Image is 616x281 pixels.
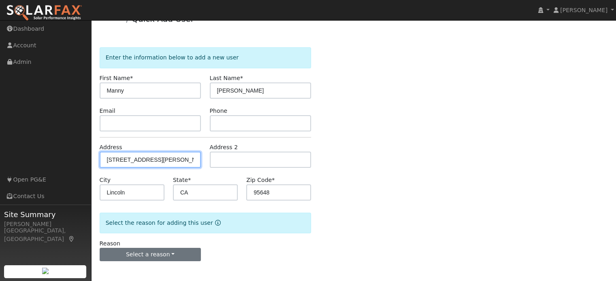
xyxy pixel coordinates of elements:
[4,209,87,220] span: Site Summary
[210,143,238,152] label: Address 2
[560,7,607,13] span: [PERSON_NAME]
[173,176,191,184] label: State
[6,4,82,21] img: SolarFax
[105,15,124,22] a: Admin
[100,74,133,82] label: First Name
[100,239,120,248] label: Reason
[210,74,243,82] label: Last Name
[42,268,49,274] img: retrieve
[188,177,191,183] span: Required
[213,220,221,226] a: Reason for new user
[4,220,87,228] div: [PERSON_NAME]
[246,176,275,184] label: Zip Code
[130,75,133,81] span: Required
[68,236,75,242] a: Map
[100,176,111,184] label: City
[210,107,228,115] label: Phone
[100,143,122,152] label: Address
[100,47,311,68] div: Enter the information below to add a new user
[240,75,243,81] span: Required
[100,107,115,115] label: Email
[272,177,275,183] span: Required
[100,213,311,233] div: Select the reason for adding this user
[4,226,87,243] div: [GEOGRAPHIC_DATA], [GEOGRAPHIC_DATA]
[100,248,201,262] button: Select a reason
[132,14,194,24] a: Quick Add User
